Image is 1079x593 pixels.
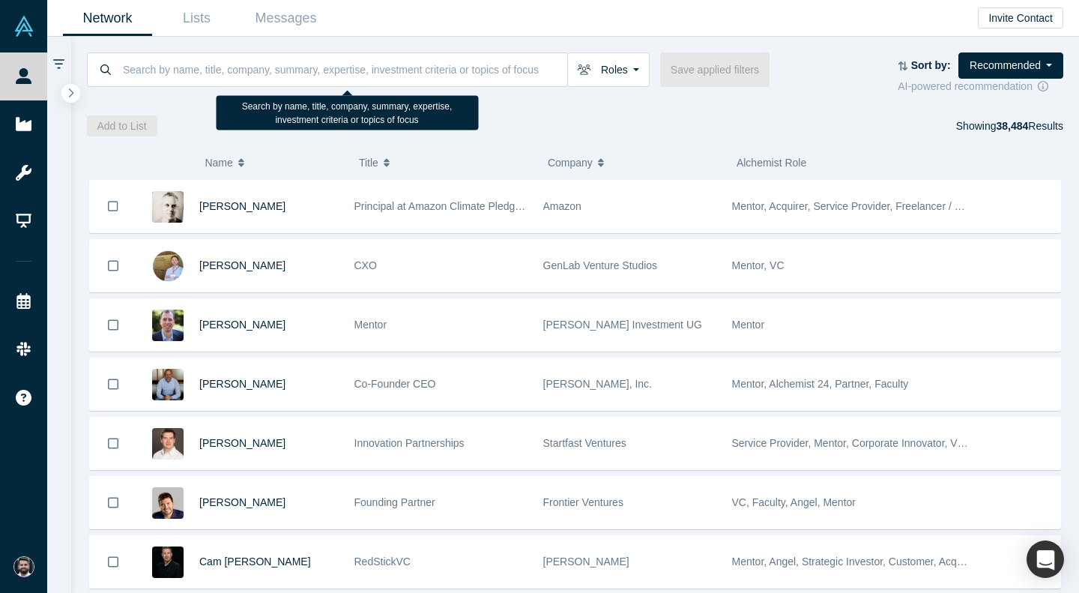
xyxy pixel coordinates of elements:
span: Mentor [354,319,387,331]
img: Michael Thaney's Profile Image [152,428,184,460]
a: [PERSON_NAME] [199,319,285,331]
button: Company [548,147,721,178]
img: Alchemist Vault Logo [13,16,34,37]
span: Innovation Partnerships [354,437,465,449]
button: Recommended [958,52,1063,79]
button: Name [205,147,343,178]
input: Search by name, title, company, summary, expertise, investment criteria or topics of focus [121,52,567,87]
button: Bookmark [90,418,136,469]
button: Bookmark [90,536,136,588]
button: Bookmark [90,240,136,292]
a: [PERSON_NAME] [199,378,285,390]
a: [PERSON_NAME] [199,496,285,508]
span: GenLab Venture Studios [543,259,658,271]
button: Bookmark [90,299,136,351]
span: Startfast Ventures [543,437,626,449]
button: Invite Contact [978,7,1063,28]
a: [PERSON_NAME] [199,259,285,271]
img: Nick Ellis's Profile Image [152,191,184,223]
img: Jeremy Geiger's Profile Image [152,250,184,282]
a: Cam [PERSON_NAME] [199,556,311,568]
strong: Sort by: [911,59,951,71]
span: RedStickVC [354,556,411,568]
a: Messages [241,1,330,36]
button: Bookmark [90,180,136,232]
img: Markus Rex's Profile Image [152,310,184,341]
span: Service Provider, Mentor, Corporate Innovator, VC, Angel [732,437,997,449]
a: [PERSON_NAME] [199,200,285,212]
img: Dmitry Alimov's Profile Image [152,487,184,519]
a: Network [63,1,152,36]
span: Frontier Ventures [543,496,623,508]
span: Amazon [543,200,581,212]
span: Co-Founder CEO [354,378,436,390]
span: Results [996,120,1063,132]
button: Save applied filters [660,52,770,87]
img: Darren Kaplan's Profile Image [152,369,184,400]
span: Company [548,147,593,178]
span: Principal at Amazon Climate Pledge Fund [354,200,548,212]
span: CXO [354,259,377,271]
span: Founding Partner [354,496,435,508]
button: Bookmark [90,477,136,529]
button: Bookmark [90,358,136,410]
span: Mentor, Alchemist 24, Partner, Faculty [732,378,909,390]
button: Add to List [87,115,157,136]
button: Title [359,147,532,178]
img: Cam Crowder's Profile Image [152,547,184,578]
span: Mentor [732,319,765,331]
span: [PERSON_NAME] [543,556,629,568]
span: Title [359,147,378,178]
div: Showing [956,115,1063,136]
span: Name [205,147,232,178]
span: [PERSON_NAME] Investment UG [543,319,702,331]
span: VC, Faculty, Angel, Mentor [732,496,856,508]
button: Roles [567,52,650,87]
span: [PERSON_NAME], Inc. [543,378,652,390]
a: [PERSON_NAME] [199,437,285,449]
span: Mentor, VC [732,259,785,271]
a: Lists [152,1,241,36]
span: Alchemist Role [737,157,806,169]
img: Rafi Wadan's Account [13,556,34,577]
div: AI-powered recommendation [898,79,1063,94]
strong: 38,484 [996,120,1028,132]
